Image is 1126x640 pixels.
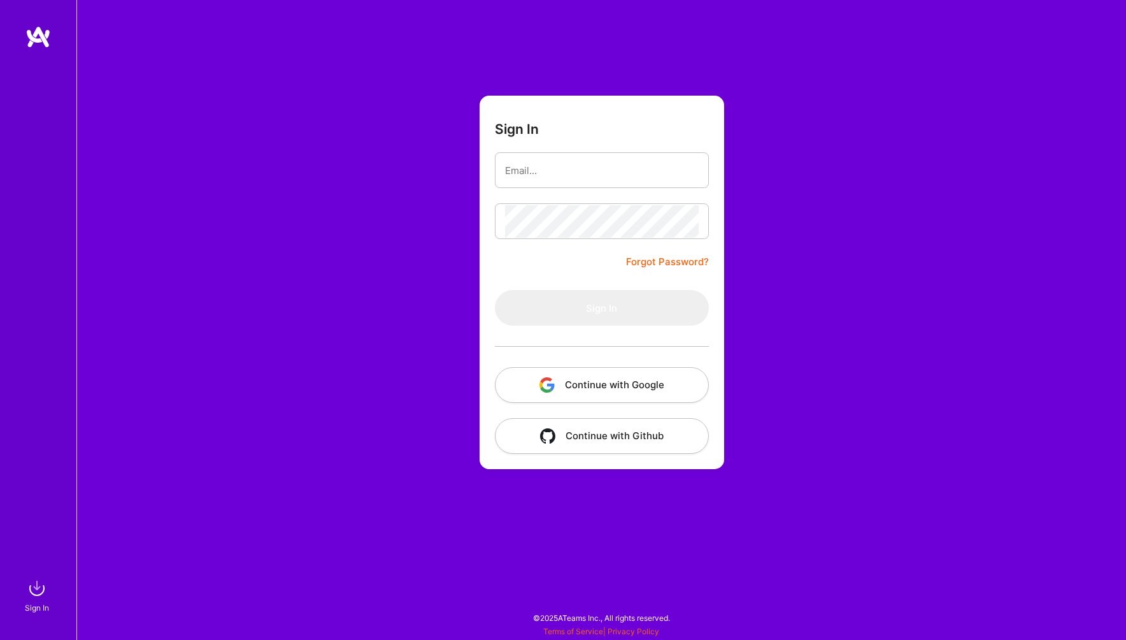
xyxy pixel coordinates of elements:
[24,576,50,601] img: sign in
[505,154,699,187] input: Email...
[25,601,49,615] div: Sign In
[76,602,1126,634] div: © 2025 ATeams Inc., All rights reserved.
[495,418,709,454] button: Continue with Github
[539,377,555,393] img: icon
[626,254,709,270] a: Forgot Password?
[495,290,709,326] button: Sign In
[25,25,51,48] img: logo
[495,367,709,403] button: Continue with Google
[543,627,659,636] span: |
[540,428,555,444] img: icon
[495,121,539,137] h3: Sign In
[608,627,659,636] a: Privacy Policy
[543,627,603,636] a: Terms of Service
[27,576,50,615] a: sign inSign In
